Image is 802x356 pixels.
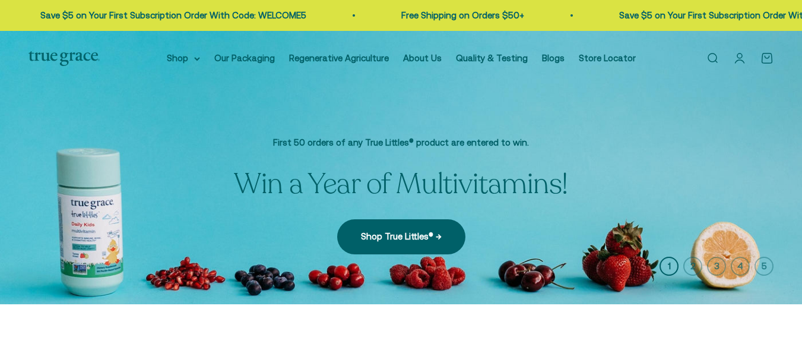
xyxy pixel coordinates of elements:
p: First 50 orders of any True Littles® product are entered to win. [234,136,568,150]
a: Free Shipping on Orders $50+ [400,10,523,20]
button: 1 [660,257,679,276]
a: Quality & Testing [456,53,528,63]
button: 5 [755,257,774,276]
button: 3 [707,257,726,276]
button: 4 [731,257,750,276]
a: Regenerative Agriculture [289,53,389,63]
p: Save $5 on Your First Subscription Order With Code: WELCOME5 [39,8,305,23]
a: Blogs [542,53,565,63]
a: Our Packaging [214,53,275,63]
split-lines: Win a Year of Multivitamins! [234,165,568,203]
a: Store Locator [579,53,636,63]
summary: Shop [167,51,200,65]
a: About Us [403,53,442,63]
a: Shop True Littles® → [337,219,465,254]
button: 2 [683,257,702,276]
